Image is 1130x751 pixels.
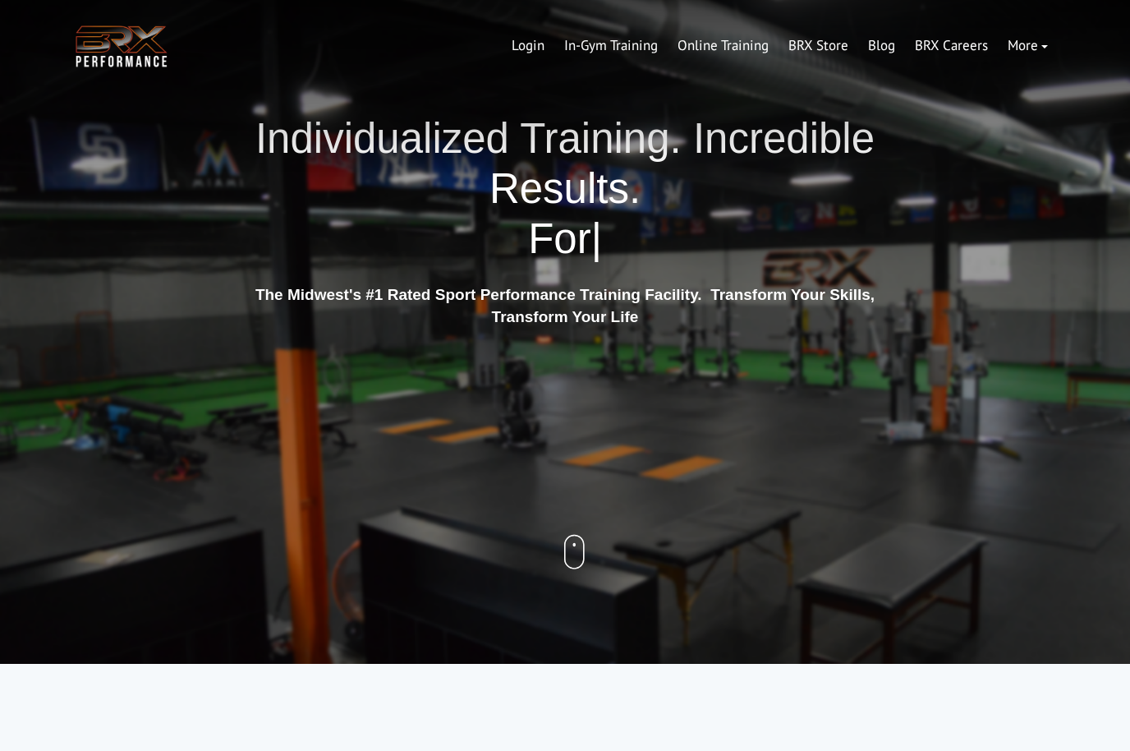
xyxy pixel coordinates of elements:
[668,26,779,66] a: Online Training
[528,215,591,262] span: For
[554,26,668,66] a: In-Gym Training
[249,113,881,265] h1: Individualized Training. Incredible Results.
[502,26,1058,66] div: Navigation Menu
[779,26,858,66] a: BRX Store
[905,26,998,66] a: BRX Careers
[502,26,554,66] a: Login
[998,26,1058,66] a: More
[858,26,905,66] a: Blog
[255,286,875,325] strong: The Midwest's #1 Rated Sport Performance Training Facility. Transform Your Skills, Transform Your...
[72,21,171,71] img: BRX Transparent Logo-2
[591,215,602,262] span: |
